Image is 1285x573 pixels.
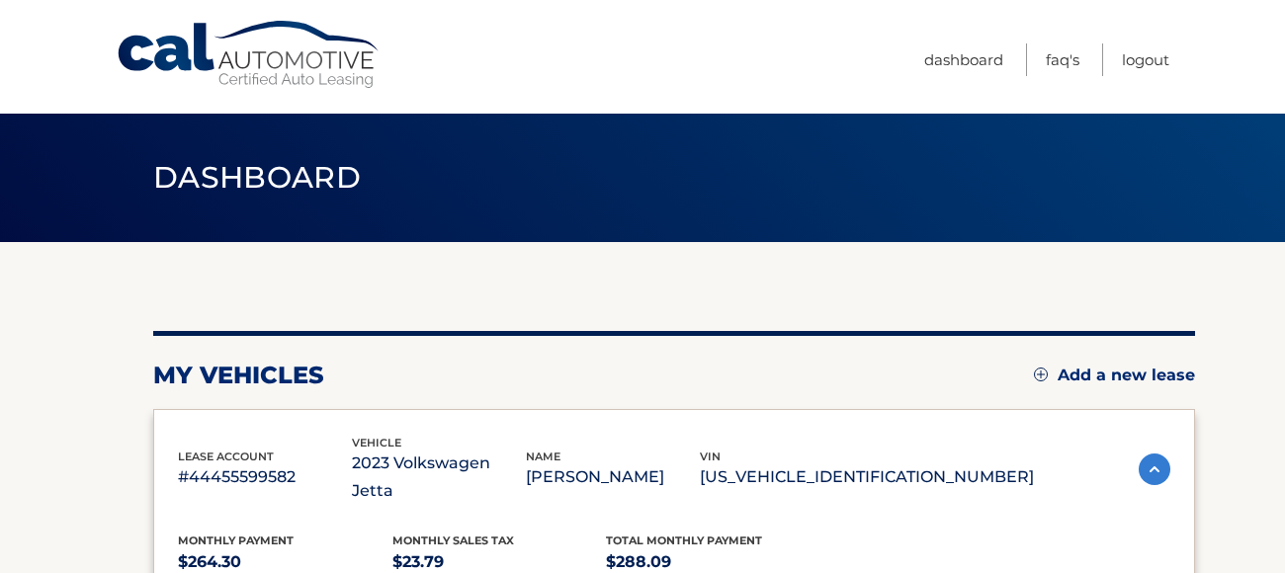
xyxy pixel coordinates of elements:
[700,450,721,463] span: vin
[526,463,700,491] p: [PERSON_NAME]
[116,20,383,90] a: Cal Automotive
[1046,43,1079,76] a: FAQ's
[178,450,274,463] span: lease account
[526,450,560,463] span: name
[1034,368,1048,381] img: add.svg
[392,533,514,547] span: Monthly sales Tax
[153,361,324,390] h2: my vehicles
[1034,366,1195,385] a: Add a new lease
[352,450,526,505] p: 2023 Volkswagen Jetta
[178,533,294,547] span: Monthly Payment
[700,463,1034,491] p: [US_VEHICLE_IDENTIFICATION_NUMBER]
[924,43,1003,76] a: Dashboard
[1122,43,1169,76] a: Logout
[352,436,401,450] span: vehicle
[178,463,352,491] p: #44455599582
[606,533,762,547] span: Total Monthly Payment
[153,159,361,196] span: Dashboard
[1139,453,1170,485] img: accordion-active.svg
